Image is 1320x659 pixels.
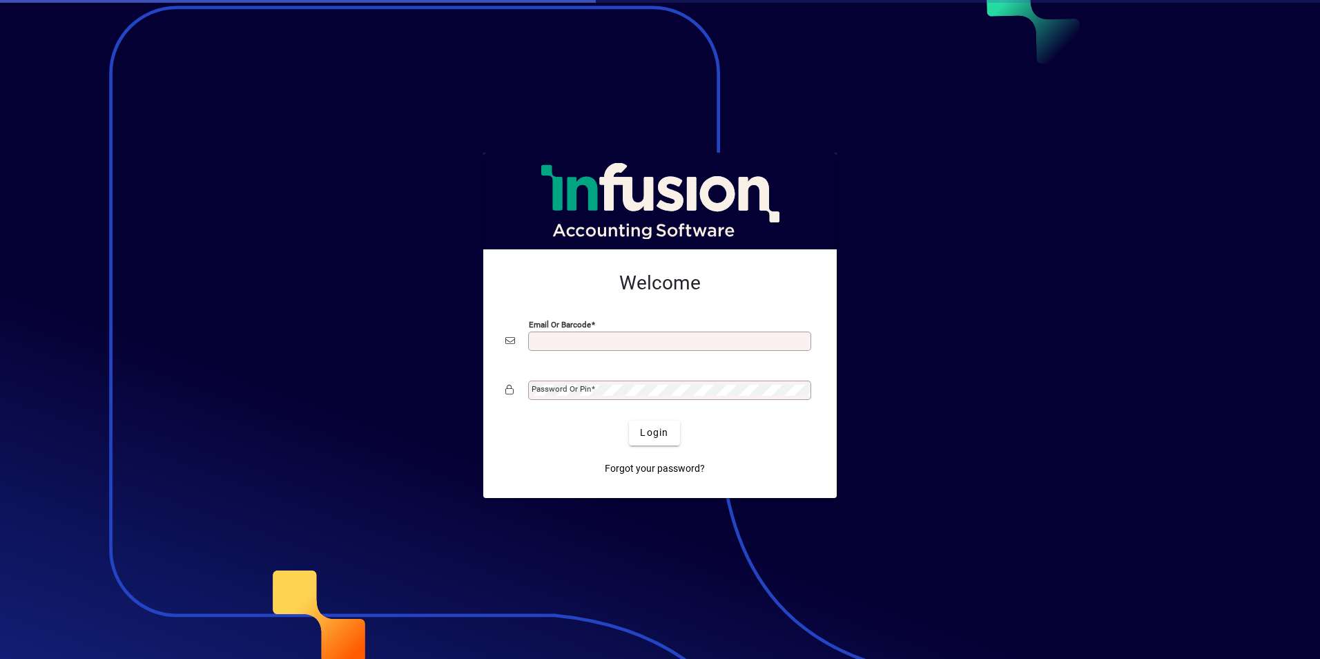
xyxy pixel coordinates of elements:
button: Login [629,421,679,446]
a: Forgot your password? [599,457,710,481]
span: Login [640,426,668,440]
mat-label: Password or Pin [532,384,591,394]
h2: Welcome [505,271,815,295]
span: Forgot your password? [605,461,705,476]
mat-label: Email or Barcode [529,319,591,329]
